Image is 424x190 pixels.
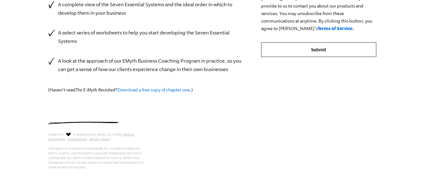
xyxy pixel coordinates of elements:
[89,138,110,141] a: Privacy Policy
[48,86,243,94] p: (Haven't read ? .)
[48,131,148,170] p: Made with in [GEOGRAPHIC_DATA], [US_STATE]. Copyright © 2019 E-Myth Worldwide, Inc. All rights re...
[48,133,134,141] a: Terms & Conditions
[393,160,424,190] iframe: Chat Widget
[117,87,190,92] a: Download a free copy of chapter one
[318,26,354,31] a: Terms of Service.
[58,0,243,17] p: A complete view of the Seven Essential Systems and the ideal order in which to develop them in yo...
[66,132,71,136] img: Love
[75,87,115,92] em: The E-Myth Revisited
[58,57,243,74] p: A look at the approach of our EMyth Business Coaching Program in practice, so you can get a sense...
[67,138,87,141] a: Cookie Policy
[58,28,243,45] p: A select series of worksheets to help you start developing the Seven Essential Systems
[261,42,376,57] input: Submit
